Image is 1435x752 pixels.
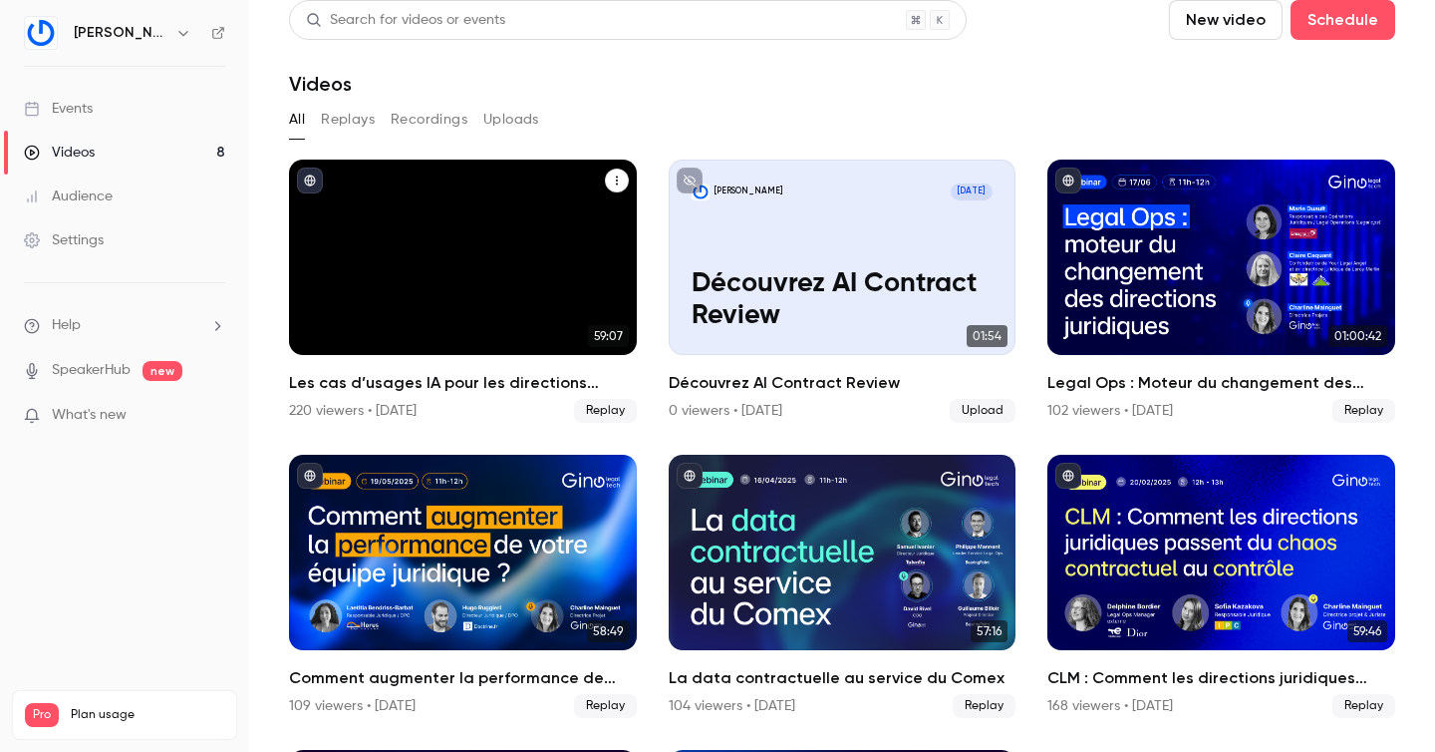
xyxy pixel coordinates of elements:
[967,325,1007,347] span: 01:54
[1047,160,1395,423] a: 01:00:42Legal Ops : Moteur du changement des directions juridiques102 viewers • [DATE]Replay
[1047,455,1395,718] a: 59:46CLM : Comment les directions juridiques passent du chaos contractuel au contrôle168 viewers ...
[953,694,1015,718] span: Replay
[24,187,113,206] div: Audience
[669,371,1016,395] h2: Découvrez AI Contract Review
[297,168,323,193] button: published
[289,160,637,423] li: Les cas d’usages IA pour les directions juridiques
[306,10,505,31] div: Search for videos or events
[1055,168,1081,193] button: published
[669,160,1016,423] li: Découvrez AI Contract Review
[289,401,417,421] div: 220 viewers • [DATE]
[1047,455,1395,718] li: CLM : Comment les directions juridiques passent du chaos contractuel au contrôle
[74,23,167,43] h6: [PERSON_NAME]
[321,104,375,136] button: Replays
[52,360,131,381] a: SpeakerHub
[483,104,539,136] button: Uploads
[289,455,637,718] a: 58:49Comment augmenter la performance de votre équipe juridique ?109 viewers • [DATE]Replay
[391,104,467,136] button: Recordings
[289,666,637,690] h2: Comment augmenter la performance de votre équipe juridique ?
[52,315,81,336] span: Help
[669,160,1016,423] a: Découvrez AI Contract Review[PERSON_NAME][DATE]Découvrez AI Contract Review01:54Découvrez AI Cont...
[715,186,782,197] p: [PERSON_NAME]
[669,696,795,716] div: 104 viewers • [DATE]
[24,230,104,250] div: Settings
[289,160,637,423] a: 59:07Les cas d’usages IA pour les directions juridiques220 viewers • [DATE]Replay
[52,405,127,426] span: What's new
[25,17,57,49] img: Gino LegalTech
[1047,401,1173,421] div: 102 viewers • [DATE]
[951,184,993,200] span: [DATE]
[71,707,224,723] span: Plan usage
[1332,694,1395,718] span: Replay
[1055,463,1081,489] button: published
[950,399,1015,423] span: Upload
[289,696,416,716] div: 109 viewers • [DATE]
[24,99,93,119] div: Events
[574,694,637,718] span: Replay
[669,401,782,421] div: 0 viewers • [DATE]
[1047,160,1395,423] li: Legal Ops : Moteur du changement des directions juridiques
[1047,666,1395,690] h2: CLM : Comment les directions juridiques passent du chaos contractuel au contrôle
[1047,696,1173,716] div: 168 viewers • [DATE]
[289,455,637,718] li: Comment augmenter la performance de votre équipe juridique ?
[1328,325,1387,347] span: 01:00:42
[289,72,352,96] h1: Videos
[1047,371,1395,395] h2: Legal Ops : Moteur du changement des directions juridiques
[289,104,305,136] button: All
[25,703,59,727] span: Pro
[669,666,1016,690] h2: La data contractuelle au service du Comex
[201,407,225,425] iframe: Noticeable Trigger
[692,268,993,331] p: Découvrez AI Contract Review
[297,463,323,489] button: published
[669,455,1016,718] li: La data contractuelle au service du Comex
[677,168,703,193] button: unpublished
[587,620,629,642] span: 58:49
[669,455,1016,718] a: 57:16La data contractuelle au service du Comex104 viewers • [DATE]Replay
[1347,620,1387,642] span: 59:46
[1332,399,1395,423] span: Replay
[588,325,629,347] span: 59:07
[289,371,637,395] h2: Les cas d’usages IA pour les directions juridiques
[24,315,225,336] li: help-dropdown-opener
[574,399,637,423] span: Replay
[677,463,703,489] button: published
[24,143,95,163] div: Videos
[143,361,182,381] span: new
[971,620,1007,642] span: 57:16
